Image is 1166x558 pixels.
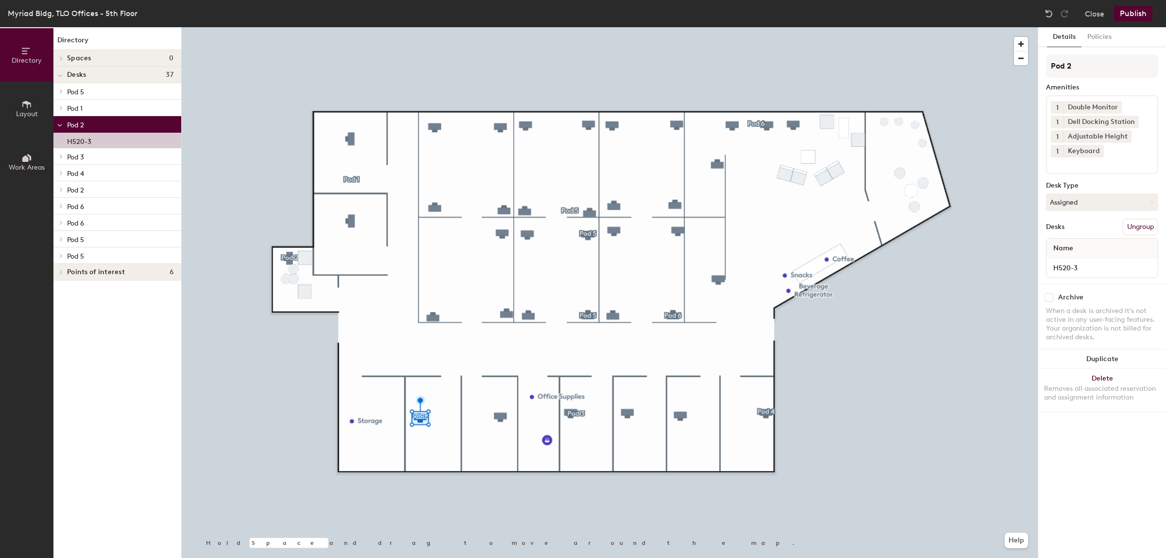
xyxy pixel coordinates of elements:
button: Policies [1081,27,1117,47]
span: Pod 2 [67,186,84,194]
button: Assigned [1046,193,1158,211]
span: Layout [16,110,38,118]
span: 6 [170,268,173,276]
button: Ungroup [1123,219,1158,235]
div: Removes all associated reservation and assignment information [1044,384,1160,402]
div: Dell Docking Station [1063,116,1139,128]
span: Pod 6 [67,219,84,227]
button: 1 [1051,145,1063,157]
span: Name [1048,240,1078,257]
span: 1 [1056,117,1059,127]
span: Pod 3 [67,153,84,161]
span: Directory [12,56,42,65]
div: Myriad Bldg, TLO Offices - 5th Floor [8,7,137,19]
input: Unnamed desk [1048,261,1156,275]
div: Desks [1046,223,1064,231]
span: 1 [1056,103,1059,113]
span: Desks [67,71,86,79]
button: Details [1047,27,1081,47]
div: Adjustable Height [1063,130,1132,143]
div: Double Monitor [1063,101,1122,114]
span: Pod 5 [67,88,84,96]
span: Pod 2 [67,121,84,129]
span: Pod 5 [67,236,84,244]
span: Pod 4 [67,170,84,178]
span: 0 [169,54,173,62]
span: Pod 1 [67,105,83,113]
button: Help [1005,533,1028,548]
span: Points of interest [67,268,125,276]
div: Archive [1058,294,1083,301]
span: Pod 5 [67,252,84,261]
div: When a desk is archived it's not active in any user-facing features. Your organization is not bil... [1046,307,1158,342]
button: Publish [1114,6,1152,21]
p: H520-3 [67,135,91,146]
img: Undo [1044,9,1054,18]
span: 1 [1056,132,1059,142]
button: 1 [1051,130,1063,143]
span: Spaces [67,54,91,62]
button: DeleteRemoves all associated reservation and assignment information [1038,369,1166,412]
div: Amenities [1046,84,1158,91]
div: Keyboard [1063,145,1104,157]
span: 1 [1056,146,1059,157]
span: 37 [166,71,173,79]
button: 1 [1051,101,1063,114]
span: Work Areas [9,163,45,172]
img: Redo [1060,9,1069,18]
span: Pod 6 [67,203,84,211]
button: Close [1085,6,1104,21]
button: 1 [1051,116,1063,128]
button: Duplicate [1038,349,1166,369]
h1: Directory [53,35,181,50]
div: Desk Type [1046,182,1158,190]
